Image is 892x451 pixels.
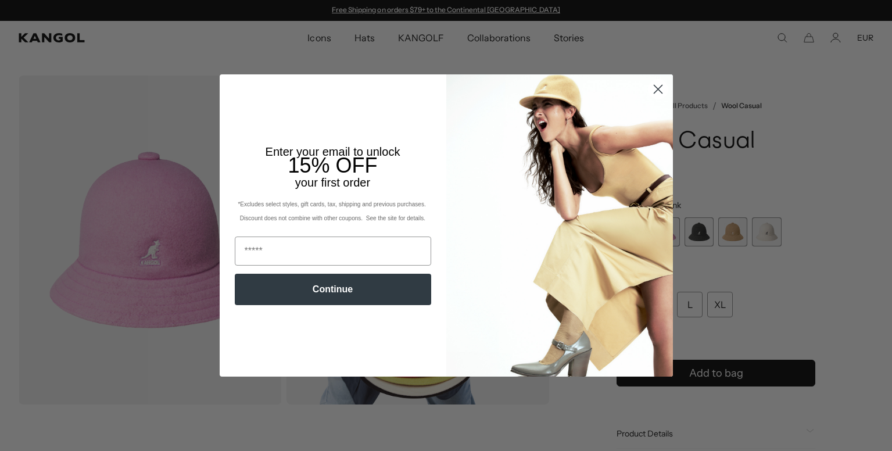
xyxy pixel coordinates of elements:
span: *Excludes select styles, gift cards, tax, shipping and previous purchases. Discount does not comb... [238,201,427,221]
span: your first order [295,176,370,189]
img: 93be19ad-e773-4382-80b9-c9d740c9197f.jpeg [446,74,673,377]
button: Continue [235,274,431,305]
span: Enter your email to unlock [266,145,400,158]
button: Close dialog [648,79,668,99]
span: 15% OFF [288,153,377,177]
input: Email [235,237,431,266]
